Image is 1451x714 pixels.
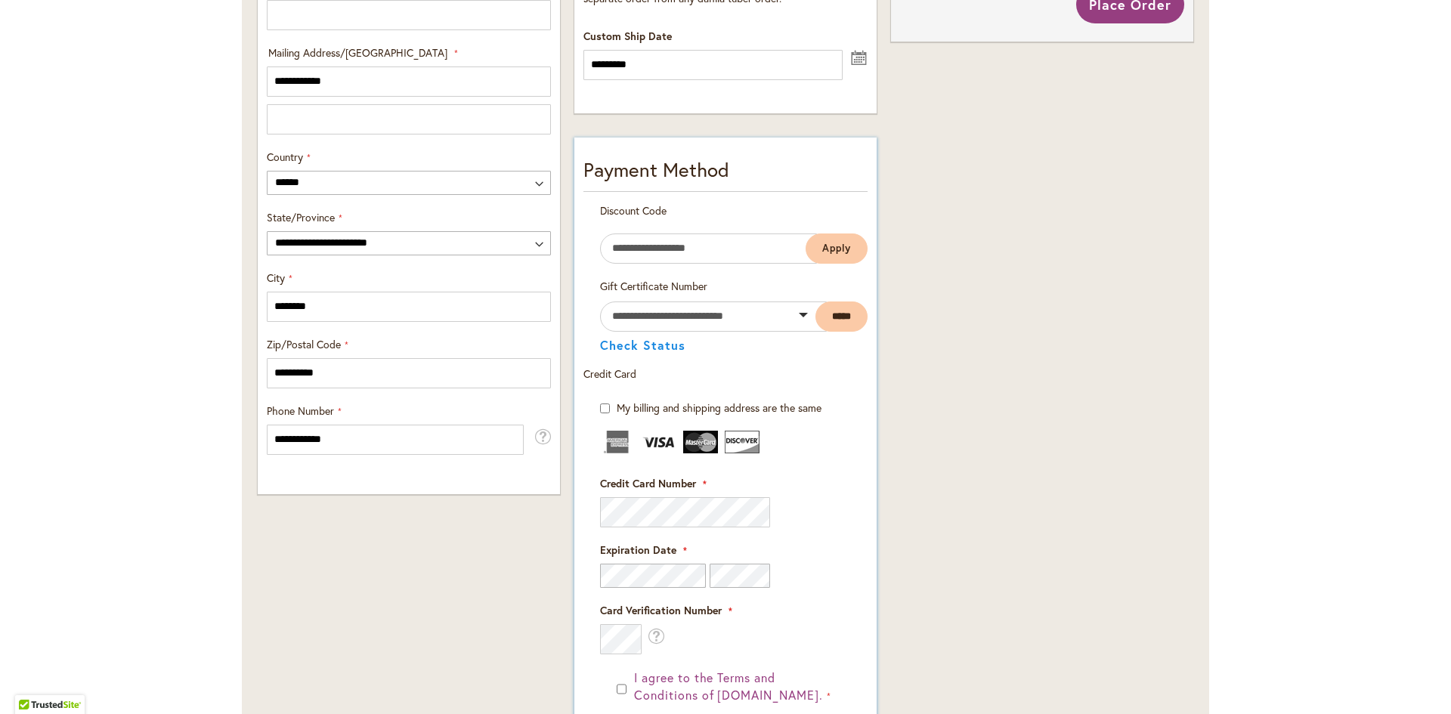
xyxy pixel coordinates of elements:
button: Check Status [600,339,685,351]
div: Payment Method [583,156,868,192]
span: Phone Number [267,403,334,418]
span: I agree to the Terms and Conditions of [DOMAIN_NAME]. [634,669,823,703]
span: My billing and shipping address are the same [617,400,821,415]
img: Visa [642,431,676,453]
span: City [267,270,285,285]
img: MasterCard [683,431,718,453]
span: Expiration Date [600,542,676,557]
button: Apply [806,233,868,264]
span: Custom Ship Date [583,29,672,43]
span: Gift Certificate Number [600,279,707,293]
span: Discount Code [600,203,667,218]
span: Card Verification Number [600,603,722,617]
span: Mailing Address/[GEOGRAPHIC_DATA] [268,45,447,60]
span: State/Province [267,210,335,224]
span: Zip/Postal Code [267,337,341,351]
img: American Express [600,431,635,453]
span: Credit Card Number [600,476,696,490]
span: Country [267,150,303,164]
span: Apply [822,242,851,255]
img: Discover [725,431,760,453]
span: Credit Card [583,366,636,381]
iframe: Launch Accessibility Center [11,660,54,703]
